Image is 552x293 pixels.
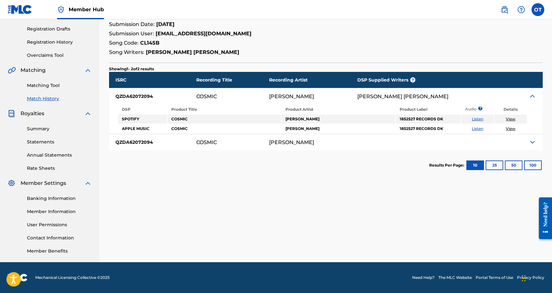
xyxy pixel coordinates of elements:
img: Member Settings [8,179,15,187]
strong: [PERSON_NAME] [PERSON_NAME] [146,49,239,55]
button: 50 [505,160,522,170]
th: DSP [118,105,167,114]
img: logo [8,274,28,281]
th: Product Artist [282,105,395,114]
span: Song Writers: [109,49,144,55]
a: Listen [472,116,483,121]
td: 1852527 RECORDS DK [396,124,461,133]
span: Member Settings [21,179,66,187]
a: Portal Terms of Use [476,275,513,280]
strong: [DATE] [156,21,174,27]
td: APPLE MUSIC [118,124,167,133]
td: SPOTIFY [118,115,167,124]
a: Overclaims Tool [27,52,92,59]
a: Registration Drafts [27,26,92,32]
div: Help [515,3,528,16]
a: Annual Statements [27,152,92,159]
a: View [506,126,515,131]
a: Registration History [27,39,92,46]
img: search [501,6,508,13]
a: The MLC Website [438,275,472,280]
img: help [517,6,525,13]
p: Showing 1 - 2 of 2 results [109,66,154,72]
strong: CL145B [140,40,159,46]
img: Matching [8,66,16,74]
img: expand [84,110,92,117]
div: User Menu [531,3,544,16]
div: [PERSON_NAME] [269,140,314,145]
td: COSMIC [167,115,281,124]
img: Royalties [8,110,15,117]
p: Results Per Page: [429,162,466,168]
span: Mechanical Licensing Collective © 2025 [35,275,110,280]
img: expand [84,66,92,74]
a: Matching Tool [27,82,92,89]
a: Statements [27,139,92,145]
a: Rate Sheets [27,165,92,172]
td: 1852527 RECORDS DK [396,115,461,124]
iframe: Resource Center [534,192,552,245]
img: Expand Icon [529,92,536,100]
div: [PERSON_NAME] [269,94,314,99]
div: ISRC [109,72,196,88]
p: Audio [461,106,469,112]
a: Summary [27,125,92,132]
td: [PERSON_NAME] [282,124,395,133]
button: 25 [486,160,503,170]
div: QZDA62072094 [109,88,196,104]
div: Drag [522,269,526,288]
th: Details [495,105,527,114]
div: Recording Title [196,72,269,88]
div: Recording Artist [269,72,357,88]
span: Matching [21,66,46,74]
a: Member Information [27,208,92,215]
div: DSP Supplied Writers [357,72,492,88]
iframe: Chat Widget [520,262,552,293]
span: Submission Date: [109,21,155,27]
a: Need Help? [412,275,435,280]
img: Top Rightsholder [57,6,65,13]
span: Royalties [21,110,44,117]
div: COSMIC [196,94,217,99]
a: Match History [27,95,92,102]
img: expand [84,179,92,187]
span: Submission User: [109,30,154,37]
strong: [EMAIL_ADDRESS][DOMAIN_NAME] [156,30,251,37]
button: 10 [466,160,484,170]
img: MLC Logo [8,5,32,14]
a: Privacy Policy [517,275,544,280]
a: Banking Information [27,195,92,202]
a: Contact Information [27,235,92,241]
span: ? [410,77,415,82]
img: Expand Icon [529,138,536,146]
button: 100 [524,160,542,170]
td: COSMIC [167,124,281,133]
th: Product Label [396,105,461,114]
a: View [506,116,515,121]
a: Public Search [498,3,511,16]
th: Product Title [167,105,281,114]
a: Listen [472,126,483,131]
div: QZDA62072094 [109,134,196,150]
div: [PERSON_NAME] [PERSON_NAME] [357,94,448,99]
div: COSMIC [196,140,217,145]
a: User Permissions [27,221,92,228]
span: Song Code: [109,40,139,46]
a: Member Benefits [27,248,92,254]
td: [PERSON_NAME] [282,115,395,124]
span: Member Hub [69,6,104,13]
